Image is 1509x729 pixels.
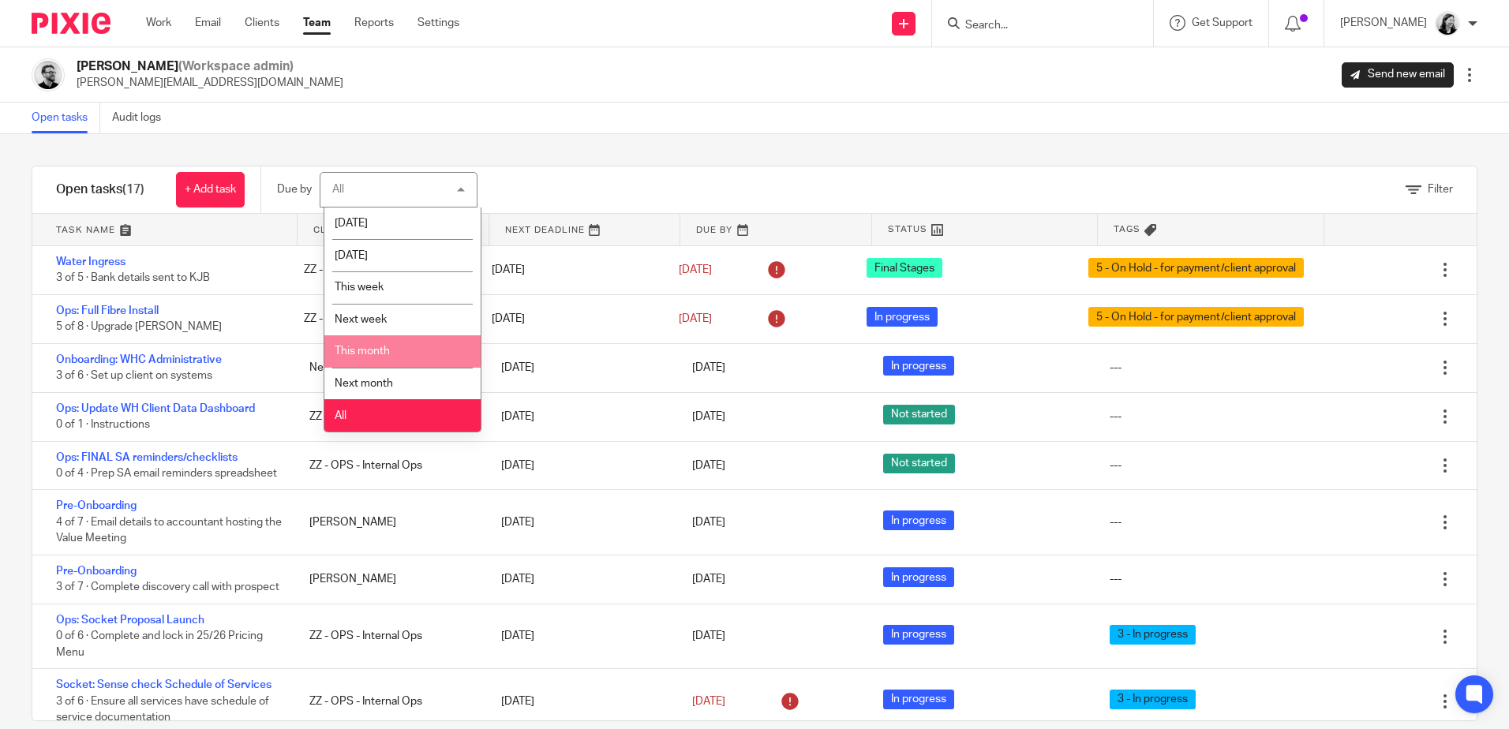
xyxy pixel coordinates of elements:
span: [DATE] [692,630,725,641]
span: 3 - In progress [1110,625,1196,645]
span: 5 - On Hold - for payment/client approval [1088,307,1304,327]
div: --- [1110,458,1121,473]
h1: Open tasks [56,181,144,198]
span: (Workspace admin) [178,60,294,73]
a: Clients [245,15,279,31]
span: 0 of 1 · Instructions [56,419,150,430]
span: [DATE] [692,696,725,707]
a: Ops: FINAL SA reminders/checklists [56,452,238,463]
a: Pre-Onboarding [56,566,137,577]
p: Due by [277,181,312,197]
div: [DATE] [485,563,676,595]
span: 3 of 7 · Complete discovery call with prospect [56,582,279,593]
div: ZZ - OPS - Internal Ops [294,686,485,717]
div: New Co. [PERSON_NAME] [294,352,485,383]
span: 0 of 6 · Complete and lock in 25/26 Pricing Menu [56,630,263,658]
h2: [PERSON_NAME] [77,58,343,75]
a: + Add task [176,172,245,207]
span: Next week [335,314,387,325]
span: 0 of 4 · Prep SA email reminders spreadsheet [56,468,277,479]
div: [DATE] [476,254,664,286]
span: [DATE] [679,313,712,324]
a: Reports [354,15,394,31]
span: Not started [883,405,955,424]
div: ZZ - OPS - Internal Ops [294,620,485,652]
span: All [335,410,346,421]
a: Open tasks [32,103,100,133]
span: Next month [335,378,393,389]
div: [DATE] [476,303,664,335]
a: Water Ingress [56,256,125,267]
span: Final Stages [867,258,942,278]
a: Ops: Update WH Client Data Dashboard [56,403,255,414]
span: Get Support [1192,17,1253,28]
div: [DATE] [485,352,676,383]
div: --- [1110,360,1121,376]
a: Ops: Socket Proposal Launch [56,615,204,626]
span: In progress [867,307,938,327]
a: Pre-Onboarding [56,500,137,511]
div: [DATE] [485,686,676,717]
span: In progress [883,356,954,376]
div: [PERSON_NAME] [294,563,485,595]
p: [PERSON_NAME] [1340,15,1427,31]
span: 5 - On Hold - for payment/client approval [1088,258,1304,278]
span: (17) [122,183,144,196]
span: This week [335,282,384,293]
span: Filter [1428,184,1453,195]
span: 5 of 8 · Upgrade [PERSON_NAME] [56,321,222,332]
span: [DATE] [692,460,725,471]
div: ZZ - OPS - Internal Ops [288,303,476,335]
span: 3 - In progress [1110,690,1196,709]
input: Search [964,19,1106,33]
a: Team [303,15,331,31]
div: [DATE] [485,620,676,652]
span: 3 of 6 · Set up client on systems [56,370,212,381]
img: Pixie [32,13,110,34]
span: Tags [1114,222,1140,236]
a: Work [146,15,171,31]
div: [DATE] [485,507,676,538]
div: --- [1110,409,1121,424]
div: [DATE] [485,401,676,432]
a: Settings [418,15,459,31]
div: ZZ - OPS - Internal Ops [288,254,476,286]
p: [PERSON_NAME][EMAIL_ADDRESS][DOMAIN_NAME] [77,75,343,91]
img: Helen_2025.jpg [1435,11,1460,36]
span: [DATE] [335,218,368,229]
div: [DATE] [485,450,676,481]
div: All [332,184,344,195]
span: [DATE] [692,517,725,528]
div: --- [1110,571,1121,587]
span: [DATE] [335,250,368,261]
a: Send new email [1342,62,1454,88]
span: 4 of 7 · Email details to accountant hosting the Value Meeting [56,517,282,544]
span: 3 of 6 · Ensure all services have schedule of service documentation [56,696,269,723]
a: Socket: Sense check Schedule of Services [56,679,271,690]
span: In progress [883,510,954,530]
a: Ops: Full Fibre Install [56,305,159,316]
a: Email [195,15,221,31]
a: Onboarding: WHC Administrative [56,354,222,365]
span: This month [335,346,390,357]
span: 3 of 5 · Bank details sent to KJB [56,273,210,284]
div: ZZ - OPS - Internal Ops [294,450,485,481]
span: Status [888,222,927,236]
span: In progress [883,690,954,709]
span: [DATE] [692,362,725,373]
div: --- [1110,514,1121,530]
span: [DATE] [679,264,712,275]
div: ZZ - OPS - Internal Ops [294,401,485,432]
span: [DATE] [692,574,725,585]
a: Audit logs [112,103,173,133]
span: In progress [883,567,954,587]
span: In progress [883,625,954,645]
span: [DATE] [692,411,725,422]
span: Not started [883,454,955,473]
img: Jack_2025.jpg [32,58,65,92]
div: [PERSON_NAME] [294,507,485,538]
